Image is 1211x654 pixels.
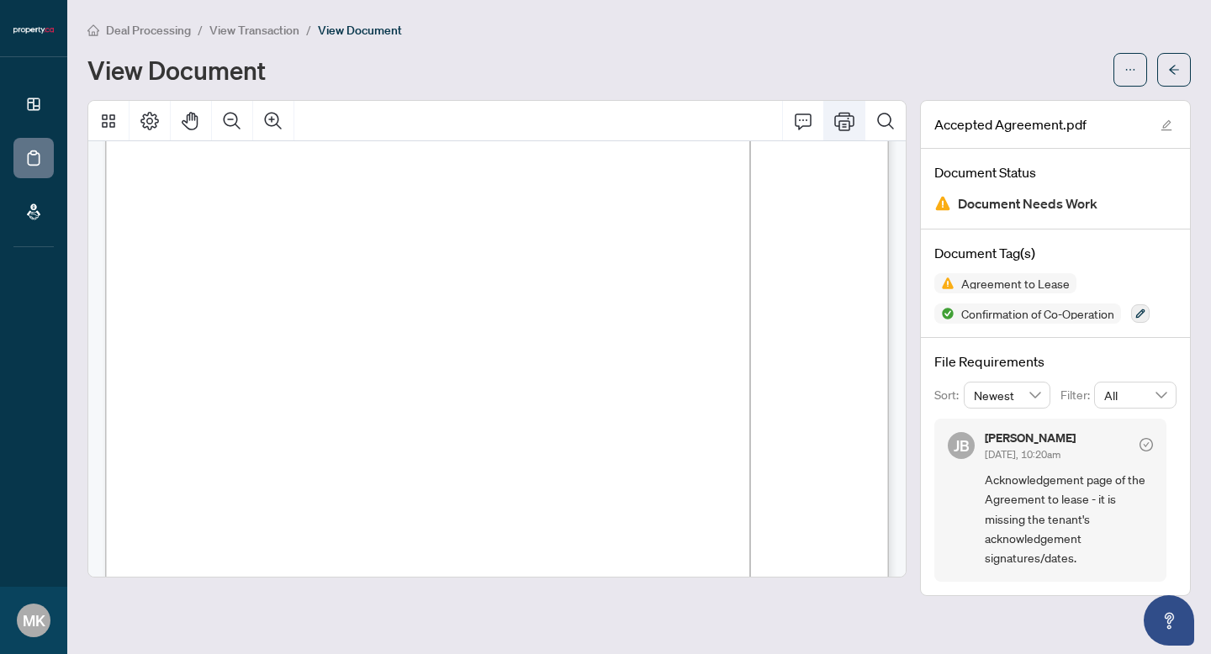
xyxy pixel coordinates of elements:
[87,24,99,36] span: home
[934,273,955,293] img: Status Icon
[958,193,1097,215] span: Document Needs Work
[318,23,402,38] span: View Document
[934,303,955,324] img: Status Icon
[87,56,266,83] h1: View Document
[934,243,1177,263] h4: Document Tag(s)
[934,195,951,212] img: Document Status
[1124,64,1136,76] span: ellipsis
[1161,119,1172,131] span: edit
[23,609,45,632] span: MK
[1140,438,1153,451] span: check-circle
[934,162,1177,182] h4: Document Status
[985,470,1153,568] span: Acknowledgement page of the Agreement to lease - it is missing the tenant's acknowledgement signa...
[106,23,191,38] span: Deal Processing
[209,23,299,38] span: View Transaction
[1060,386,1094,404] p: Filter:
[1168,64,1180,76] span: arrow-left
[955,308,1121,319] span: Confirmation of Co-Operation
[934,386,964,404] p: Sort:
[985,432,1076,444] h5: [PERSON_NAME]
[1104,382,1166,408] span: All
[955,277,1076,289] span: Agreement to Lease
[934,351,1177,372] h4: File Requirements
[934,114,1087,134] span: Accepted Agreement.pdf
[1144,595,1194,646] button: Open asap
[198,20,203,40] li: /
[974,382,1041,408] span: Newest
[13,25,54,35] img: logo
[954,434,970,457] span: JB
[985,448,1060,461] span: [DATE], 10:20am
[306,20,311,40] li: /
